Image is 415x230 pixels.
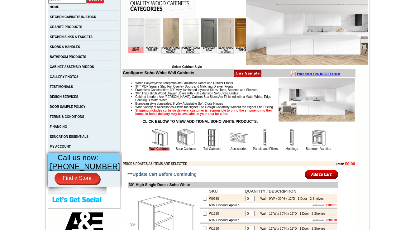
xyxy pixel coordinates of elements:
[285,147,298,151] a: Moldings
[50,125,67,128] a: FINANCING
[50,45,80,49] a: KNOBS & HANDLES
[127,172,197,177] span: ***Update Cart Before Continuing
[208,209,244,218] td: W1230
[231,147,247,151] a: Accessories
[176,147,196,151] a: Base Cabinets
[1,2,6,7] img: pdf.png
[123,161,302,166] td: PRICE UPDATES AS ITEMS ARE SELECTED
[50,162,120,171] span: [PHONE_NUMBER]
[50,55,86,59] a: BATHROOM PRODUCTS
[306,147,331,151] a: Bathroom Vanities
[135,95,271,102] span: Cabinet Interiors Are [PERSON_NAME]. Cabinet Box Sides Are Finished with a Matte White; Edge Band...
[150,128,169,147] img: Wall Cabinets
[50,75,79,79] a: GALLERY PHOTOS
[345,161,355,166] b: $0.00
[135,81,233,85] span: White Polyethylene Terephthalate Laminated Doors and Drawer Fronts
[309,128,328,147] img: Bathroom Vanities
[7,2,50,6] b: Price Sheet View in PDF Format
[203,147,221,151] a: Tall Cabinets
[50,65,94,69] a: CABINET ASSEMBLY VIDEOS
[135,92,238,95] span: 3/4" Thick Birch Wood Drawer Boxes with Full Extension Soft Close Glides
[172,65,202,69] b: Select Cabinet Style
[253,147,278,151] a: Panels and Fillers
[50,95,79,98] a: DESIGN SERVICES
[135,102,223,105] span: European style concealed, 6-Way Adjustable Soft-Close Hinges
[55,173,100,184] a: Find a Store
[257,212,325,215] div: Wall - 12"W x 30"H x 12"D - 1 Door - 2 Shelves
[230,128,248,147] img: Accessories
[209,189,217,194] b: SKU
[128,18,246,65] iframe: Browser incompatible
[50,145,71,148] a: MY ACCOUNT
[142,119,258,124] strong: CLICK BELOW TO VIEW ADDITIONAL SOHO WHITE PRODUCTS:
[135,105,273,109] span: Wide Variety of Accessories Allows for Higher End Design Capability Without the Higher End Pricing
[135,88,258,92] span: Frameless Construction; 3/4" vinyl laminated plywood Sides, Tops, Bottoms and Shelves.
[279,78,355,122] img: Product Image
[326,218,337,222] b: $200.70
[283,128,301,147] img: Moldings
[336,162,344,166] b: Total:
[256,128,275,147] img: Panels and Fillers
[208,203,244,208] td: 60% Discount Applied
[58,153,98,162] span: Call us now:
[123,70,194,75] b: Configure: Soho White Wall Cabinets
[149,147,169,151] a: Wall Cabinets
[313,204,324,207] s: $450.02
[50,35,93,39] a: KITCHEN SINKS & FAUCETS
[208,218,244,223] td: 60% Discount Applied
[313,218,324,222] s: $501.75
[50,5,59,9] a: HOME
[50,15,96,19] a: KITCHEN CABINETS IN-STOCK
[50,25,82,29] a: GRANITE PRODUCTS
[50,85,73,89] a: TESTIMONIALS
[208,194,244,203] td: W0930
[107,28,123,35] td: Bellmonte Maple
[305,169,339,180] input: Add to Cart
[7,1,50,6] a: Price Sheet View in PDF Format
[326,204,337,207] b: $180.01
[50,135,88,138] a: EDUCATION ESSENTIALS
[203,128,222,147] img: Tall Cabinets
[128,182,338,188] td: 30" High Single Door : Soho White
[177,128,195,147] img: Base Cabinets
[135,85,233,88] span: 3/4" MDF Square Slab Full Overlay Doors and Matching Drawer Fronts
[50,115,84,118] a: TERMS & CONDITIONS
[257,197,323,200] div: Wall - 9"W x 30"H x 12"D - 1 Door - 2 Shelves
[245,189,296,194] b: QUANTITY / DESCRIPTION
[50,105,85,108] a: DOOR SAMPLE POLICY
[135,109,273,116] strong: Shipping includes curbside delivery, customer is responsible to bring the shipment into their hom...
